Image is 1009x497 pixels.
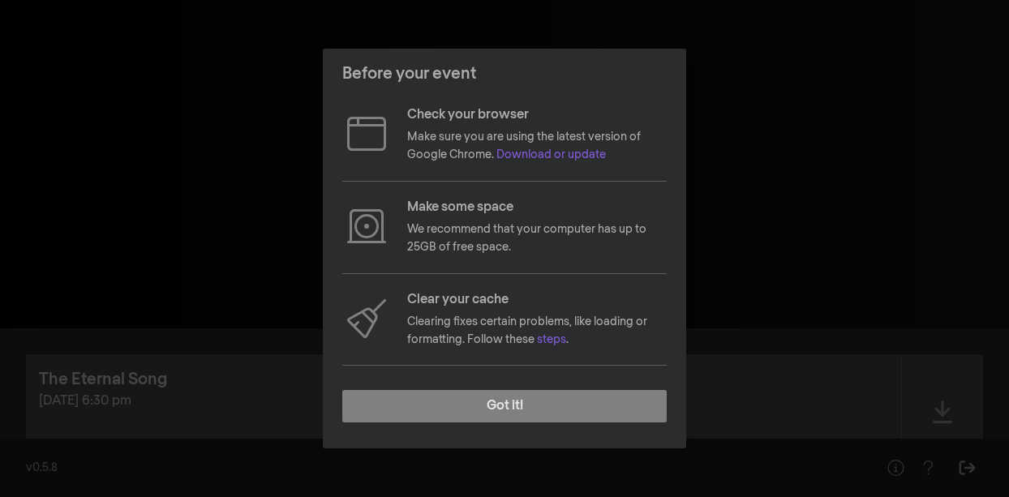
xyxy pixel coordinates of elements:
a: steps [537,334,566,345]
p: Make some space [407,198,667,217]
header: Before your event [323,49,686,99]
p: Clearing fixes certain problems, like loading or formatting. Follow these . [407,313,667,349]
a: Download or update [496,149,606,161]
p: Clear your cache [407,290,667,310]
button: Got it! [342,390,667,422]
p: Make sure you are using the latest version of Google Chrome. [407,128,667,165]
p: We recommend that your computer has up to 25GB of free space. [407,221,667,257]
p: Check your browser [407,105,667,125]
